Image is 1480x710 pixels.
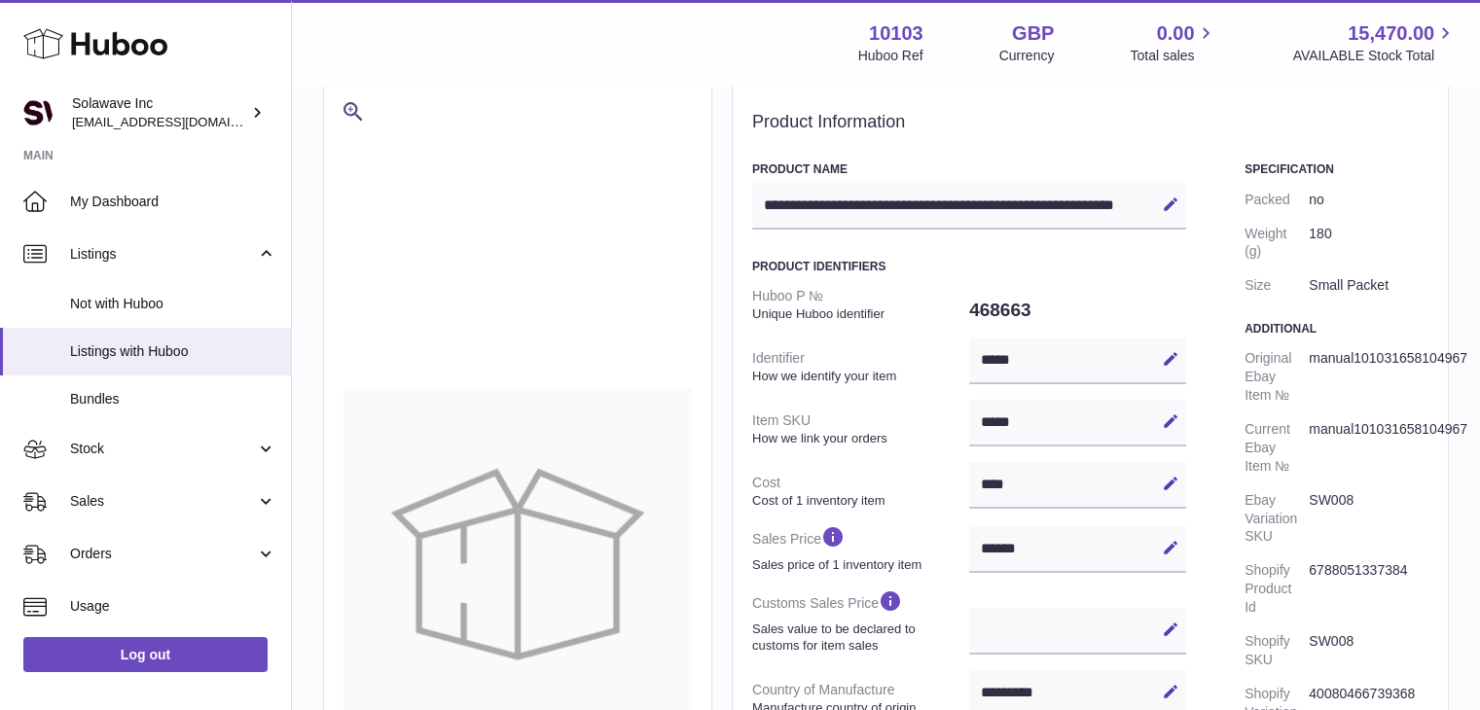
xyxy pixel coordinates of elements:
[72,94,247,131] div: Solawave Inc
[752,466,969,516] dt: Cost
[1245,553,1309,624] dt: Shopify Product Id
[70,193,276,211] span: My Dashboard
[999,47,1055,65] div: Currency
[1245,183,1309,217] dt: Packed
[70,492,256,511] span: Sales
[1309,341,1428,412] dd: manual101031658104967
[70,295,276,313] span: Not with Huboo
[1309,217,1428,269] dd: 180
[1245,483,1309,554] dt: Ebay Variation SKU
[1309,483,1428,554] dd: SW008
[1348,20,1434,47] span: 15,470.00
[1245,412,1309,483] dt: Current Ebay Item №
[1309,553,1428,624] dd: 6788051337384
[752,341,969,392] dt: Identifier
[70,545,256,563] span: Orders
[23,98,53,127] img: internalAdmin-10103@internal.huboo.com
[969,290,1186,331] dd: 468663
[1245,268,1309,302] dt: Size
[1130,20,1216,65] a: 0.00 Total sales
[1245,161,1428,177] h3: Specification
[72,114,286,129] span: [EMAIL_ADDRESS][DOMAIN_NAME]
[752,259,1186,274] h3: Product Identifiers
[1309,412,1428,483] dd: manual101031658104967
[752,621,964,655] strong: Sales value to be declared to customs for item sales
[70,245,256,264] span: Listings
[752,404,969,454] dt: Item SKU
[1245,341,1309,412] dt: Original Ebay Item №
[752,581,969,661] dt: Customs Sales Price
[752,161,1186,177] h3: Product Name
[70,342,276,361] span: Listings with Huboo
[1292,20,1457,65] a: 15,470.00 AVAILABLE Stock Total
[1309,183,1428,217] dd: no
[1012,20,1054,47] strong: GBP
[1130,47,1216,65] span: Total sales
[23,637,268,672] a: Log out
[752,279,969,330] dt: Huboo P №
[858,47,923,65] div: Huboo Ref
[1245,321,1428,337] h3: Additional
[752,430,964,447] strong: How we link your orders
[752,556,964,574] strong: Sales price of 1 inventory item
[752,368,964,385] strong: How we identify your item
[1309,268,1428,302] dd: Small Packet
[1309,624,1428,677] dd: SW008
[1245,624,1309,677] dt: Shopify SKU
[70,440,256,458] span: Stock
[869,20,923,47] strong: 10103
[1245,217,1309,269] dt: Weight (g)
[1292,47,1457,65] span: AVAILABLE Stock Total
[752,492,964,510] strong: Cost of 1 inventory item
[752,305,964,323] strong: Unique Huboo identifier
[1157,20,1195,47] span: 0.00
[70,597,276,616] span: Usage
[752,112,1428,133] h2: Product Information
[752,516,969,581] dt: Sales Price
[70,390,276,408] span: Bundles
